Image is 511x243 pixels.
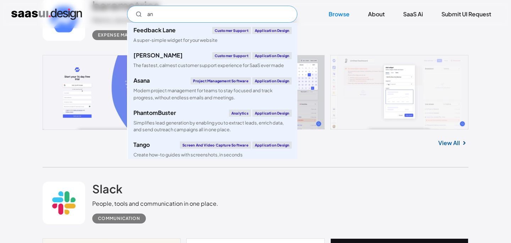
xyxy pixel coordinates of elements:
div: Customer Support [212,52,251,59]
a: View All [438,139,460,147]
div: PhantomBuster [133,110,176,116]
div: Asana [133,78,150,83]
div: Feedback Lane [133,27,176,33]
a: Browse [320,6,358,22]
div: Modern project management for teams to stay focused and track progress, without endless emails an... [133,87,292,101]
div: Application Design [252,142,292,149]
div: Create how-to guides with screenshots, in seconds [133,151,243,158]
a: TangoScreen and Video Capture SoftwareApplication DesignCreate how-to guides with screenshots, in... [128,137,297,162]
h2: Slack [92,182,122,196]
form: Email Form [127,6,297,23]
a: About [359,6,393,22]
a: [PERSON_NAME]Customer SupportApplication DesignThe fastest, calmest customer support experience f... [128,48,297,73]
div: The fastest, calmest customer support experience for SaaS ever made [133,62,284,69]
div: Project Management Software [191,77,251,84]
a: AsanaProject Management SoftwareApplication DesignModern project management for teams to stay foc... [128,73,297,105]
input: Search UI designs you're looking for... [127,6,297,23]
div: People, tools and communication in one place. [92,199,218,208]
div: A super-simple widget for your website [133,37,218,44]
div: Application Design [252,110,292,117]
a: Slack [92,182,122,199]
div: Customer Support [212,27,251,34]
a: home [11,9,82,20]
div: Expense Management [98,31,154,39]
div: Analytics [229,110,251,117]
a: Submit UI Request [433,6,500,22]
div: Simplifies lead generation by enabling you to extract leads, enrich data, and send outreach campa... [133,120,292,133]
div: Application Design [252,52,292,59]
div: Communication [98,214,140,223]
a: PhantomBusterAnalyticsApplication DesignSimplifies lead generation by enabling you to extract lea... [128,105,297,137]
a: SaaS Ai [395,6,432,22]
div: Application Design [252,27,292,34]
div: Screen and Video Capture Software [180,142,251,149]
div: Application Design [252,77,292,84]
div: [PERSON_NAME] [133,53,183,58]
div: Tango [133,142,150,148]
a: Feedback LaneCustomer SupportApplication DesignA super-simple widget for your website [128,23,297,48]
